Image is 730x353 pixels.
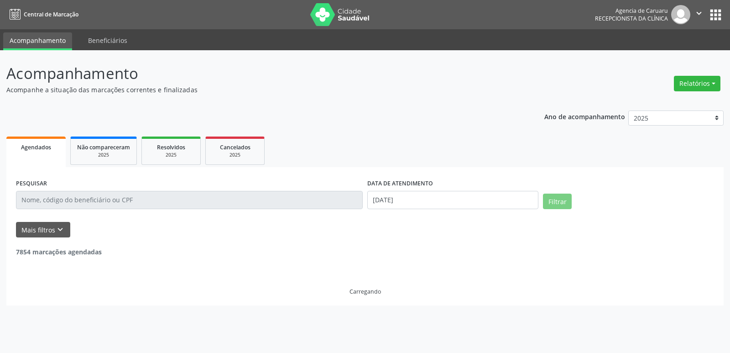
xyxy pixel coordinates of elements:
[544,111,625,122] p: Ano de acompanhamento
[595,15,668,22] span: Recepcionista da clínica
[212,152,258,158] div: 2025
[148,152,194,158] div: 2025
[220,143,250,151] span: Cancelados
[16,191,363,209] input: Nome, código do beneficiário ou CPF
[543,194,572,209] button: Filtrar
[367,177,433,191] label: DATA DE ATENDIMENTO
[157,143,185,151] span: Resolvidos
[694,8,704,18] i: 
[3,32,72,50] a: Acompanhamento
[77,152,130,158] div: 2025
[367,191,538,209] input: Selecione um intervalo
[708,7,724,23] button: apps
[82,32,134,48] a: Beneficiários
[16,177,47,191] label: PESQUISAR
[674,76,720,91] button: Relatórios
[6,85,508,95] p: Acompanhe a situação das marcações correntes e finalizadas
[55,225,65,235] i: keyboard_arrow_down
[16,222,70,238] button: Mais filtroskeyboard_arrow_down
[6,7,78,22] a: Central de Marcação
[595,7,668,15] div: Agencia de Caruaru
[16,248,102,256] strong: 7854 marcações agendadas
[349,288,381,295] div: Carregando
[21,143,51,151] span: Agendados
[24,11,78,18] span: Central de Marcação
[671,5,690,24] img: img
[6,62,508,85] p: Acompanhamento
[77,143,130,151] span: Não compareceram
[690,5,708,24] button: 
